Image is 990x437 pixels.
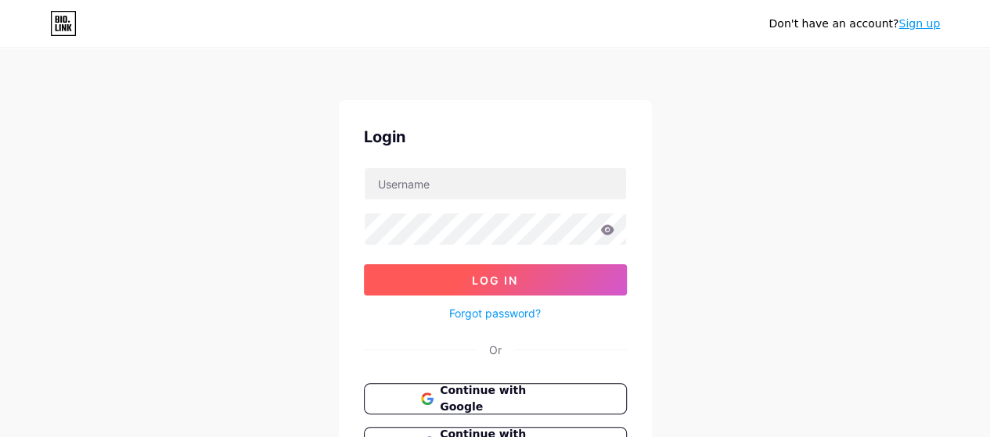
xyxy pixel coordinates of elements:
[440,382,569,415] span: Continue with Google
[769,16,940,32] div: Don't have an account?
[449,305,541,321] a: Forgot password?
[472,274,518,287] span: Log In
[489,342,502,358] div: Or
[898,17,940,30] a: Sign up
[364,264,627,296] button: Log In
[365,168,626,199] input: Username
[364,383,627,414] button: Continue with Google
[364,125,627,149] div: Login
